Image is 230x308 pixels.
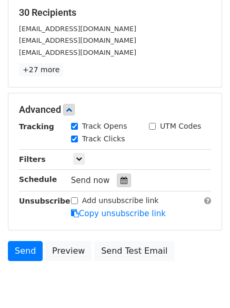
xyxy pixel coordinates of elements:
a: Copy unsubscribe link [71,209,166,218]
a: +27 more [19,63,63,76]
strong: Unsubscribe [19,197,71,205]
h5: Advanced [19,104,211,115]
label: Add unsubscribe link [82,195,159,206]
a: Send Test Email [94,241,174,261]
label: Track Clicks [82,133,125,145]
iframe: Chat Widget [177,257,230,308]
label: Track Opens [82,121,127,132]
strong: Tracking [19,122,54,131]
span: Send now [71,176,110,185]
strong: Schedule [19,175,57,184]
strong: Filters [19,155,46,163]
a: Preview [45,241,92,261]
small: [EMAIL_ADDRESS][DOMAIN_NAME] [19,25,136,33]
h5: 30 Recipients [19,7,211,18]
small: [EMAIL_ADDRESS][DOMAIN_NAME] [19,49,136,56]
a: Send [8,241,43,261]
small: [EMAIL_ADDRESS][DOMAIN_NAME] [19,36,136,44]
label: UTM Codes [160,121,201,132]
